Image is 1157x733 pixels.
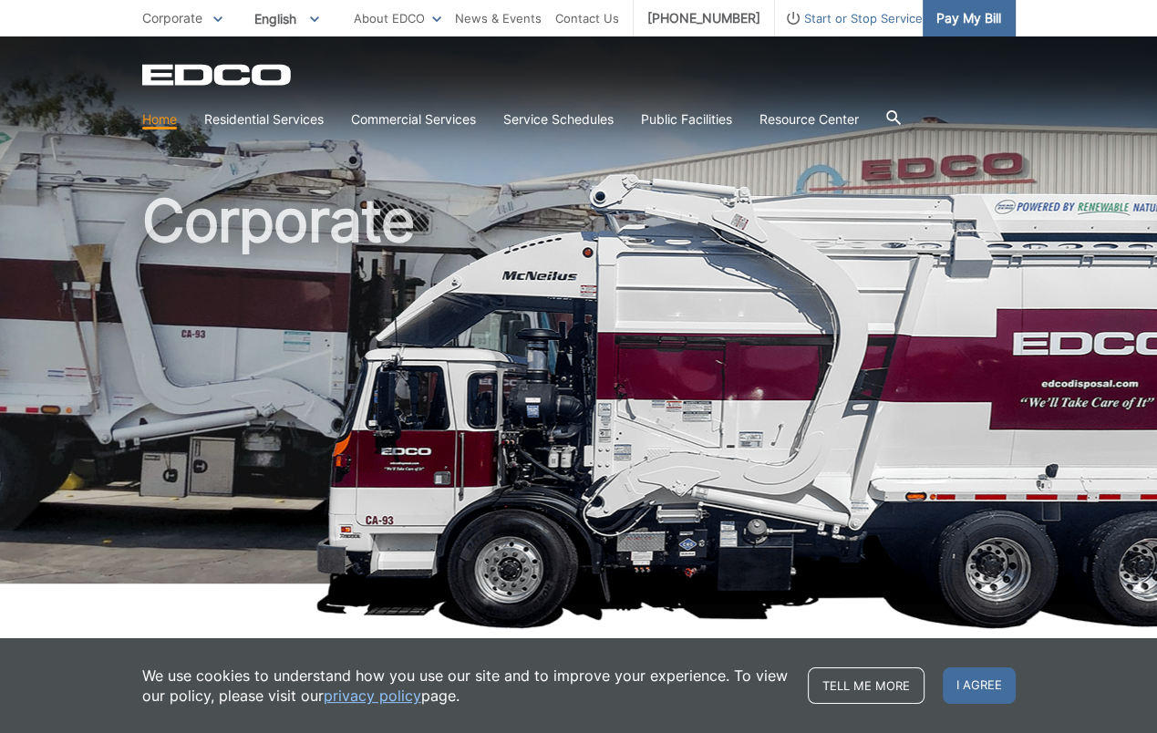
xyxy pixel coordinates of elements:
[936,8,1001,28] span: Pay My Bill
[641,109,732,129] a: Public Facilities
[241,4,333,34] span: English
[555,8,619,28] a: Contact Us
[943,667,1016,704] span: I agree
[142,109,177,129] a: Home
[142,666,790,706] p: We use cookies to understand how you use our site and to improve your experience. To view our pol...
[204,109,324,129] a: Residential Services
[142,10,202,26] span: Corporate
[808,667,925,704] a: Tell me more
[142,64,294,86] a: EDCD logo. Return to the homepage.
[351,109,476,129] a: Commercial Services
[142,191,1016,592] h1: Corporate
[759,109,859,129] a: Resource Center
[354,8,441,28] a: About EDCO
[324,686,421,706] a: privacy policy
[503,109,614,129] a: Service Schedules
[455,8,542,28] a: News & Events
